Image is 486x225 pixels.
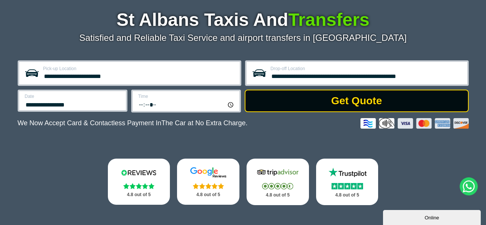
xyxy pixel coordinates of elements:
[177,159,239,205] a: Google Stars 4.8 out of 5
[324,190,370,200] p: 4.8 out of 5
[383,208,482,225] iframe: chat widget
[360,118,469,129] img: Credit And Debit Cards
[18,11,469,29] h1: St Albans Taxis And
[161,119,247,127] span: The Car at No Extra Charge.
[25,94,121,99] label: Date
[247,159,309,205] a: Tripadvisor Stars 4.8 out of 5
[18,33,469,43] p: Satisfied and Reliable Taxi Service and airport transfers in [GEOGRAPHIC_DATA]
[255,190,301,200] p: 4.8 out of 5
[255,167,300,178] img: Tripadvisor
[271,66,463,71] label: Drop-off Location
[123,183,154,189] img: Stars
[186,167,231,178] img: Google
[316,159,379,205] a: Trustpilot Stars 4.8 out of 5
[288,10,369,30] span: Transfers
[332,183,363,189] img: Stars
[185,190,231,199] p: 4.8 out of 5
[262,183,293,189] img: Stars
[116,167,161,178] img: Reviews.io
[193,183,224,189] img: Stars
[138,94,235,99] label: Time
[325,167,370,178] img: Trustpilot
[18,119,248,127] p: We Now Accept Card & Contactless Payment In
[116,190,162,199] p: 4.8 out of 5
[245,90,469,112] button: Get Quote
[108,159,170,205] a: Reviews.io Stars 4.8 out of 5
[43,66,235,71] label: Pick-up Location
